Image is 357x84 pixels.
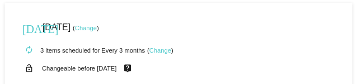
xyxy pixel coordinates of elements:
[22,61,36,76] mat-icon: lock_open
[73,25,99,31] small: ( )
[147,47,173,54] small: ( )
[121,61,134,76] mat-icon: live_help
[75,25,97,31] a: Change
[22,21,36,35] mat-icon: [DATE]
[149,47,171,54] a: Change
[22,44,36,57] mat-icon: autorenew
[42,65,117,72] small: Changeable before [DATE]
[18,47,145,54] small: 3 items scheduled for Every 3 months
